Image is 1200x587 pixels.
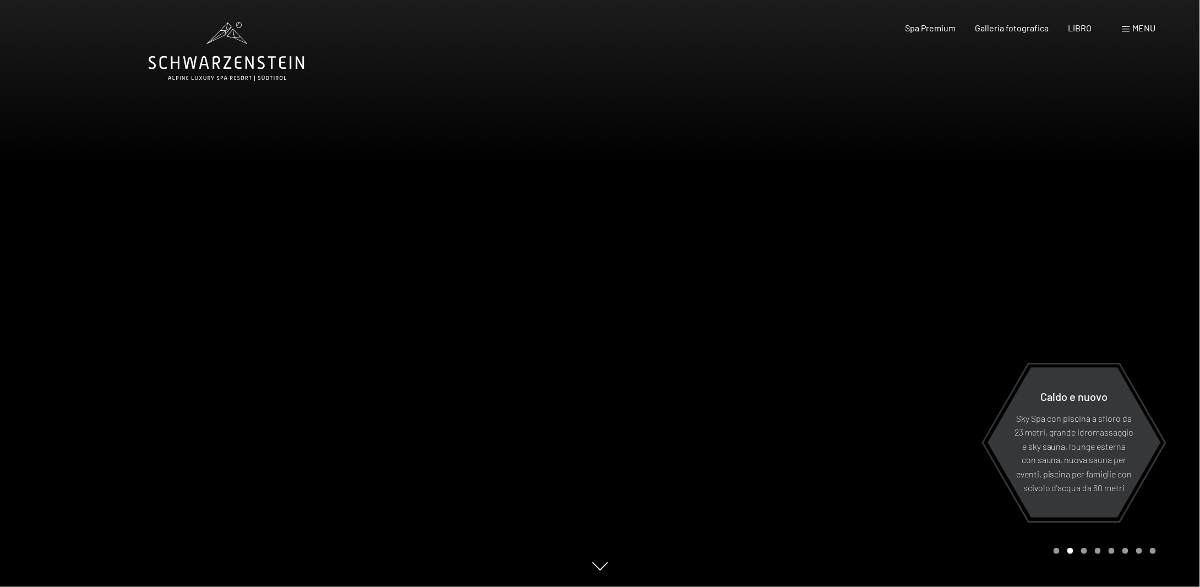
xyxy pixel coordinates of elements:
[905,23,956,33] a: Spa Premium
[1109,548,1115,554] div: Pagina 5 della giostra
[1050,548,1156,554] div: Paginazione carosello
[1122,548,1128,554] div: Pagina 6 della giostra
[1067,548,1073,554] div: Carousel Page 2 (Current Slide)
[1081,548,1087,554] div: Pagina 3 della giostra
[1095,548,1101,554] div: Pagina 4 del carosello
[1041,389,1108,403] font: Caldo e nuovo
[987,367,1161,518] a: Caldo e nuovo Sky Spa con piscina a sfioro da 23 metri, grande idromassaggio e sky sauna, lounge ...
[1150,548,1156,554] div: Pagina 8 della giostra
[1136,548,1142,554] div: Carosello Pagina 7
[1054,548,1060,554] div: Carousel Page 1
[1133,23,1156,33] font: menu
[1068,23,1092,33] a: LIBRO
[1015,412,1134,493] font: Sky Spa con piscina a sfioro da 23 metri, grande idromassaggio e sky sauna, lounge esterna con sa...
[975,23,1049,33] a: Galleria fotografica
